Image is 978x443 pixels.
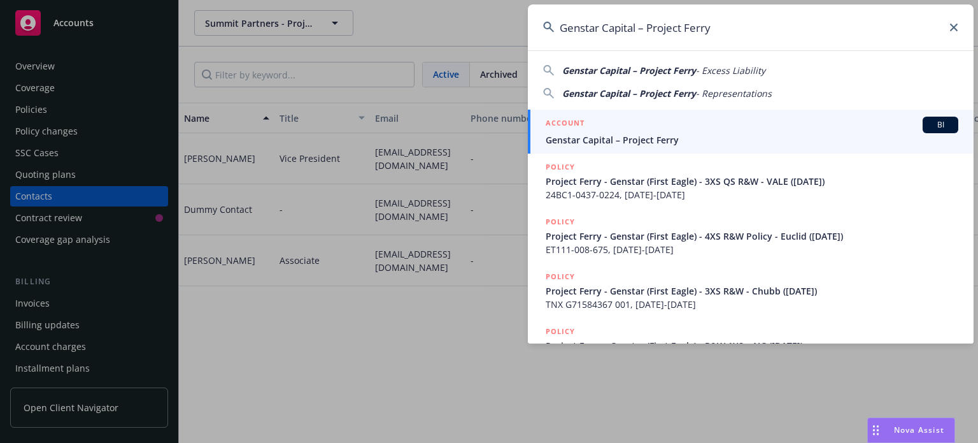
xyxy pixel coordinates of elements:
span: Project Ferry - Genstar (First Eagle) - 3XS QS R&W - VALE ([DATE]) [546,175,958,188]
a: POLICYProject Ferry - Genstar (First Eagle) - 3XS QS R&W - VALE ([DATE])24BC1-0437-0224, [DATE]-[... [528,154,974,208]
button: Nova Assist [867,418,955,443]
span: - Excess Liability [696,64,765,76]
span: ET111-008-675, [DATE]-[DATE] [546,243,958,256]
span: Project Ferry - Genstar (First Eagle) - 4XS R&W Policy - Euclid ([DATE]) [546,229,958,243]
span: BI [928,119,953,131]
h5: POLICY [546,215,575,228]
span: Genstar Capital – Project Ferry [546,133,958,147]
a: POLICYProject Ferry - Genstar (First Eagle) - 3XS R&W - Chubb ([DATE])TNX G71584367 001, [DATE]-[... [528,263,974,318]
input: Search... [528,4,974,50]
a: POLICYProject Ferry - Genstar (First Eagle) - R&W 1XS - AIG ([DATE]) [528,318,974,373]
h5: ACCOUNT [546,117,585,132]
h5: POLICY [546,325,575,338]
h5: POLICY [546,270,575,283]
span: Genstar Capital – Project Ferry [562,64,696,76]
a: ACCOUNTBIGenstar Capital – Project Ferry [528,110,974,154]
span: - Representations [696,87,772,99]
span: Project Ferry - Genstar (First Eagle) - 3XS R&W - Chubb ([DATE]) [546,284,958,298]
span: Genstar Capital – Project Ferry [562,87,696,99]
span: 24BC1-0437-0224, [DATE]-[DATE] [546,188,958,201]
span: TNX G71584367 001, [DATE]-[DATE] [546,298,958,311]
span: Nova Assist [894,425,944,435]
h5: POLICY [546,161,575,173]
div: Drag to move [868,418,884,442]
a: POLICYProject Ferry - Genstar (First Eagle) - 4XS R&W Policy - Euclid ([DATE])ET111-008-675, [DAT... [528,208,974,263]
span: Project Ferry - Genstar (First Eagle) - R&W 1XS - AIG ([DATE]) [546,339,958,352]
